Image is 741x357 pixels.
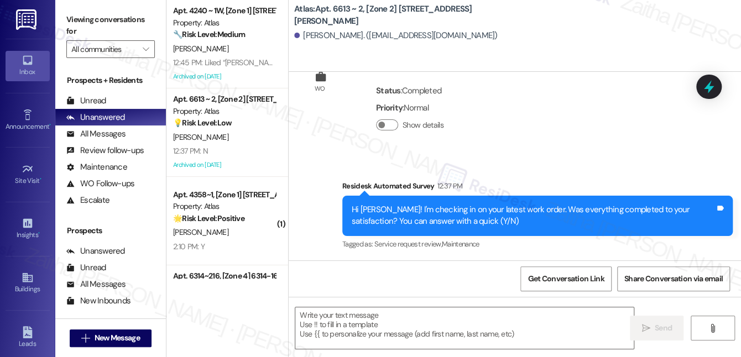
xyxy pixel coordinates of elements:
div: Apt. 6314~216, [Zone 4] 6314-16 S. [GEOGRAPHIC_DATA] [173,270,275,282]
button: Share Conversation via email [617,266,730,291]
span: Send [655,322,672,334]
div: Property: Atlas [173,106,275,117]
span: Share Conversation via email [624,273,723,285]
a: Site Visit • [6,160,50,190]
div: : Normal [376,99,448,117]
a: Buildings [6,268,50,298]
div: 12:37 PM [435,180,463,192]
div: Unread [66,262,106,274]
div: 2:10 PM: Y [173,242,205,251]
span: Get Conversation Link [528,273,604,285]
i:  [143,45,149,54]
div: Tagged as: [342,236,733,252]
a: Leads [6,323,50,353]
label: Show details [403,119,443,131]
i:  [708,324,717,333]
div: Review follow-ups [66,145,144,156]
div: Apt. 6613 ~ 2, [Zone 2] [STREET_ADDRESS][PERSON_NAME] [173,93,275,105]
div: All Messages [66,279,126,290]
span: • [38,229,40,237]
span: [PERSON_NAME] [173,227,228,237]
div: [PERSON_NAME]. ([EMAIL_ADDRESS][DOMAIN_NAME]) [294,30,498,41]
button: Send [630,316,683,340]
div: Hi [PERSON_NAME]! I'm checking in on your latest work order. Was everything completed to your sat... [352,204,715,228]
div: Unanswered [66,245,125,257]
b: Atlas: Apt. 6613 ~ 2, [Zone 2] [STREET_ADDRESS][PERSON_NAME] [294,3,515,27]
div: Archived on [DATE] [172,158,276,172]
label: Viewing conversations for [66,11,155,40]
div: Unanswered [66,112,125,123]
span: Maintenance [442,239,479,249]
div: WO Follow-ups [66,178,134,190]
span: [PERSON_NAME] [173,132,228,142]
strong: 💡 Risk Level: Low [173,118,232,128]
strong: 🔧 Risk Level: Medium [173,29,245,39]
div: Unread [66,95,106,107]
strong: 🌟 Risk Level: Positive [173,213,244,223]
img: ResiDesk Logo [16,9,39,30]
div: Prospects + Residents [55,75,166,86]
i:  [81,334,90,343]
span: • [49,121,51,129]
span: Service request review , [374,239,442,249]
b: Priority [376,102,403,113]
a: Insights • [6,214,50,244]
div: WO [315,83,325,95]
div: Property: Atlas [173,201,275,212]
a: Inbox [6,51,50,81]
div: : Completed [376,82,448,99]
input: All communities [71,40,137,58]
span: New Message [95,332,140,344]
div: Residesk Automated Survey [342,180,733,196]
div: Escalate [66,195,109,206]
i:  [641,324,650,333]
div: 12:37 PM: N [173,146,208,156]
button: Get Conversation Link [520,266,611,291]
div: Archived on [DATE] [172,70,276,83]
div: All Messages [66,128,126,140]
button: New Message [70,329,152,347]
div: Apt. 4358~1, [Zone 1] [STREET_ADDRESS][US_STATE] [173,189,275,201]
div: Property: Atlas [173,17,275,29]
span: • [40,175,41,183]
b: Status [376,85,401,96]
div: Maintenance [66,161,127,173]
span: [PERSON_NAME] [173,44,228,54]
div: Prospects [55,225,166,237]
div: New Inbounds [66,295,131,307]
div: Apt. 4240 ~ 1W, [Zone 1] [STREET_ADDRESS][US_STATE] [173,5,275,17]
